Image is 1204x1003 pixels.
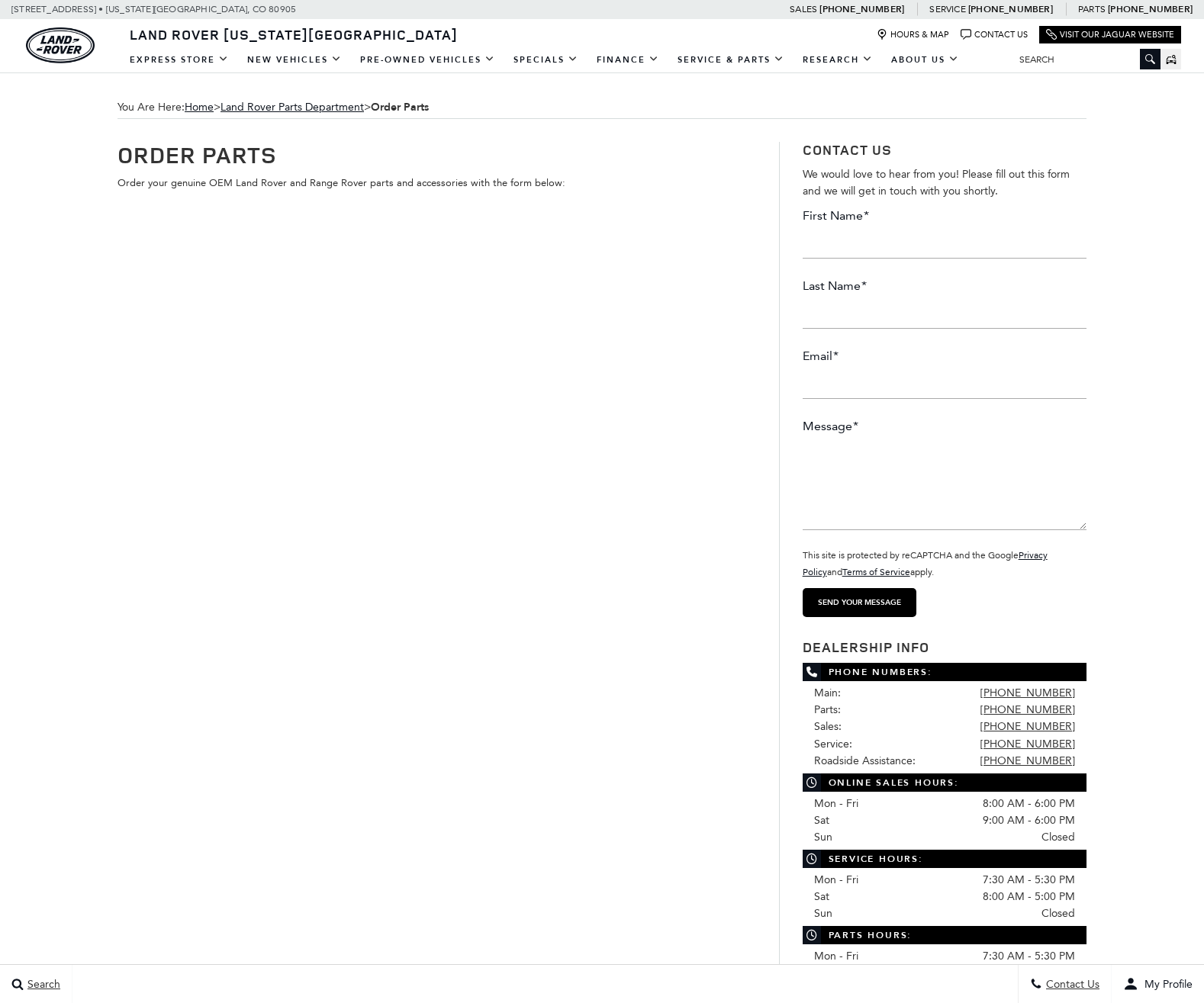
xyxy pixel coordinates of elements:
[221,101,364,114] a: Land Rover Parts Department
[121,47,968,73] nav: Main Navigation
[814,873,858,886] span: Mon - Fri
[1042,978,1099,991] span: Contact Us
[1108,3,1193,15] a: [PHONE_NUMBER]
[1138,978,1193,991] span: My Profile
[504,47,588,73] a: Specials
[588,47,668,73] a: Finance
[185,101,429,114] span: >
[121,47,238,73] a: EXPRESS STORE
[877,29,949,40] a: Hours & Map
[929,4,965,14] span: Service
[794,47,882,73] a: Research
[1041,905,1075,922] span: Closed
[238,47,351,73] a: New Vehicles
[980,754,1075,767] a: [PHONE_NUMBER]
[819,3,904,15] a: [PHONE_NUMBER]
[980,703,1075,716] a: [PHONE_NUMBER]
[803,550,1048,577] small: This site is protected by reCAPTCHA and the Google and apply.
[668,47,794,73] a: Service & Parts
[983,812,1075,829] span: 9:00 AM - 6:00 PM
[842,567,910,577] a: Terms of Service
[118,142,756,167] h1: Order Parts
[26,27,95,63] a: land-rover
[814,738,852,751] span: Service:
[1041,829,1075,846] span: Closed
[790,4,817,14] span: Sales
[803,207,869,224] label: First Name
[983,796,1075,812] span: 8:00 AM - 6:00 PM
[24,978,60,991] span: Search
[371,100,429,114] strong: Order Parts
[118,96,1086,119] span: You Are Here:
[121,25,467,43] a: Land Rover [US_STATE][GEOGRAPHIC_DATA]
[961,29,1028,40] a: Contact Us
[221,101,429,114] span: >
[814,831,832,844] span: Sun
[803,278,867,294] label: Last Name
[803,640,1086,655] h3: Dealership Info
[983,948,1075,965] span: 7:30 AM - 5:30 PM
[803,663,1086,681] span: Phone Numbers:
[118,96,1086,119] div: Breadcrumbs
[980,738,1075,751] a: [PHONE_NUMBER]
[814,797,858,810] span: Mon - Fri
[814,754,916,767] span: Roadside Assistance:
[803,588,916,617] input: Send your message
[814,890,829,903] span: Sat
[814,703,841,716] span: Parts:
[983,889,1075,905] span: 8:00 AM - 5:00 PM
[814,907,832,920] span: Sun
[983,872,1075,889] span: 7:30 AM - 5:30 PM
[814,814,829,827] span: Sat
[980,720,1075,733] a: [PHONE_NUMBER]
[803,773,1086,792] span: Online Sales Hours:
[882,47,968,73] a: About Us
[351,47,504,73] a: Pre-Owned Vehicles
[803,168,1070,198] span: We would love to hear from you! Please fill out this form and we will get in touch with you shortly.
[185,101,214,114] a: Home
[980,686,1075,699] a: [PHONE_NUMBER]
[803,850,1086,868] span: Service Hours:
[803,348,839,365] label: Email
[803,926,1086,944] span: Parts Hours:
[1008,50,1161,69] input: Search
[11,4,296,14] a: [STREET_ADDRESS] • [US_STATE][GEOGRAPHIC_DATA], CO 80905
[803,418,858,435] label: Message
[130,25,458,43] span: Land Rover [US_STATE][GEOGRAPHIC_DATA]
[26,27,95,63] img: Land Rover
[1046,29,1174,40] a: Visit Our Jaguar Website
[1078,4,1106,14] span: Parts
[814,950,858,963] span: Mon - Fri
[118,175,756,191] p: Order your genuine OEM Land Rover and Range Rover parts and accessories with the form below:
[814,686,841,699] span: Main:
[1112,965,1204,1003] button: user-profile-menu
[814,720,842,733] span: Sales:
[968,3,1053,15] a: [PHONE_NUMBER]
[803,142,1086,159] h3: Contact Us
